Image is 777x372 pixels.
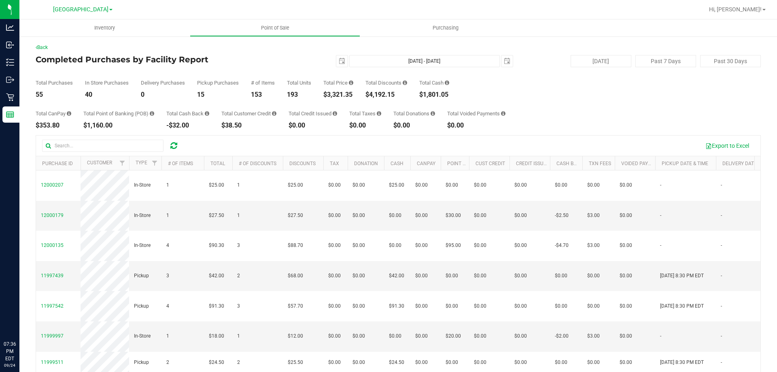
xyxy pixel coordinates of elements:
[287,91,311,98] div: 193
[389,181,404,189] span: $25.00
[389,242,401,249] span: $0.00
[587,332,600,340] span: $3.00
[445,80,449,85] i: Sum of the successful, non-voided cash payment transactions for all purchases in the date range. ...
[328,332,341,340] span: $0.00
[354,161,378,166] a: Donation
[587,242,600,249] span: $3.00
[474,181,486,189] span: $0.00
[166,242,169,249] span: 4
[352,302,365,310] span: $0.00
[389,212,401,219] span: $0.00
[587,359,600,366] span: $0.00
[239,161,276,166] a: # of Discounts
[134,332,151,340] span: In-Store
[700,55,761,67] button: Past 30 Days
[6,58,14,66] inline-svg: Inventory
[6,93,14,101] inline-svg: Retail
[209,272,224,280] span: $42.00
[323,91,353,98] div: $3,321.35
[237,302,240,310] span: 3
[134,212,151,219] span: In-Store
[474,272,486,280] span: $0.00
[620,181,632,189] span: $0.00
[352,332,365,340] span: $0.00
[250,24,300,32] span: Point of Sale
[289,111,337,116] div: Total Credit Issued
[166,122,209,129] div: -$32.00
[514,242,527,249] span: $0.00
[328,212,341,219] span: $0.00
[36,91,73,98] div: 55
[587,302,600,310] span: $0.00
[660,359,704,366] span: [DATE] 8:30 PM EDT
[134,181,151,189] span: In-Store
[587,272,600,280] span: $0.00
[415,272,428,280] span: $0.00
[237,242,240,249] span: 3
[514,212,527,219] span: $0.00
[67,111,71,116] i: Sum of the successful, non-voided CanPay payment transactions for all purchases in the date range.
[620,332,632,340] span: $0.00
[352,181,365,189] span: $0.00
[620,272,632,280] span: $0.00
[328,359,341,366] span: $0.00
[289,122,337,129] div: $0.00
[349,80,353,85] i: Sum of the total prices of all purchases in the date range.
[134,272,149,280] span: Pickup
[42,140,163,152] input: Search...
[41,273,64,278] span: 11997439
[589,161,611,166] a: Txn Fees
[328,181,341,189] span: $0.00
[272,111,276,116] i: Sum of the successful, non-voided payments using account credit for all purchases in the date range.
[209,212,224,219] span: $27.50
[333,111,337,116] i: Sum of all account credit issued for all refunds from returned purchases in the date range.
[209,181,224,189] span: $25.00
[501,111,505,116] i: Sum of all voided payment transaction amounts, excluding tips and transaction fees, for all purch...
[446,302,458,310] span: $0.00
[431,111,435,116] i: Sum of all round-up-to-next-dollar total price adjustments for all purchases in the date range.
[700,139,754,153] button: Export to Excel
[417,161,435,166] a: CanPay
[415,359,428,366] span: $0.00
[209,302,224,310] span: $91.30
[134,359,149,366] span: Pickup
[6,41,14,49] inline-svg: Inbound
[660,272,704,280] span: [DATE] 8:30 PM EDT
[389,359,404,366] span: $24.50
[393,111,435,116] div: Total Donations
[148,156,161,170] a: Filter
[166,212,169,219] span: 1
[721,212,722,219] span: -
[166,181,169,189] span: 1
[36,55,277,64] h4: Completed Purchases by Facility Report
[415,181,428,189] span: $0.00
[288,272,303,280] span: $68.00
[446,359,458,366] span: $0.00
[446,242,461,249] span: $95.00
[237,359,240,366] span: 2
[41,333,64,339] span: 11999997
[721,181,722,189] span: -
[85,91,129,98] div: 40
[721,359,722,366] span: -
[419,91,449,98] div: $1,801.05
[8,307,32,332] iframe: Resource center
[446,181,458,189] span: $0.00
[349,111,381,116] div: Total Taxes
[205,111,209,116] i: Sum of the cash-back amounts from rounded-up electronic payments for all purchases in the date ra...
[474,302,486,310] span: $0.00
[474,332,486,340] span: $0.00
[251,80,275,85] div: # of Items
[415,302,428,310] span: $0.00
[571,55,631,67] button: [DATE]
[166,332,169,340] span: 1
[352,242,365,249] span: $0.00
[555,332,569,340] span: -$2.00
[514,359,527,366] span: $0.00
[555,272,567,280] span: $0.00
[556,161,583,166] a: Cash Back
[620,242,632,249] span: $0.00
[87,160,112,166] a: Customer
[587,212,600,219] span: $3.00
[352,359,365,366] span: $0.00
